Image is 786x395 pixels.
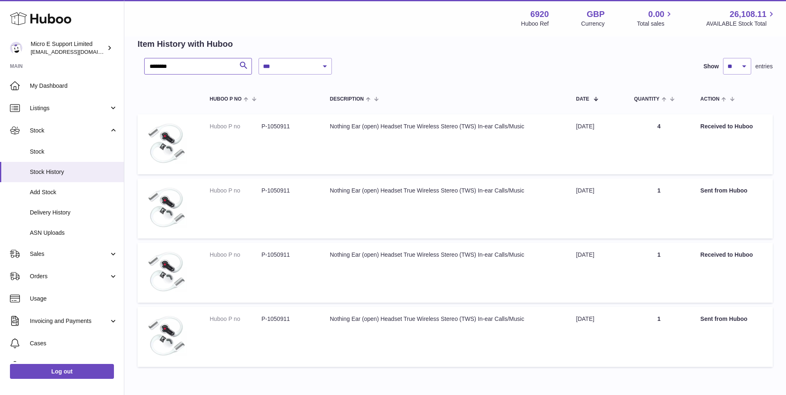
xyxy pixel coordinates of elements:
img: $_57.JPG [146,123,187,164]
a: 0.00 Total sales [637,9,674,28]
strong: 6920 [530,9,549,20]
strong: Received to Huboo [700,123,753,130]
span: Stock History [30,168,118,176]
td: Nothing Ear (open) Headset True Wireless Stereo (TWS) In-ear Calls/Music [322,243,568,303]
strong: Sent from Huboo [700,316,747,322]
td: Nothing Ear (open) Headset True Wireless Stereo (TWS) In-ear Calls/Music [322,114,568,174]
td: 1 [626,243,692,303]
span: Invoicing and Payments [30,317,109,325]
dt: Huboo P no [210,251,261,259]
td: 1 [626,178,692,238]
strong: Sent from Huboo [700,187,747,194]
label: Show [704,63,719,70]
dd: P-1050911 [261,187,313,195]
img: $_57.JPG [146,187,187,228]
img: internalAdmin-6920@internal.huboo.com [10,42,22,54]
span: [EMAIL_ADDRESS][DOMAIN_NAME] [31,48,122,55]
span: ASN Uploads [30,229,118,237]
dd: P-1050911 [261,315,313,323]
strong: GBP [587,9,605,20]
div: Currency [581,20,605,28]
span: Total sales [637,20,674,28]
dd: P-1050911 [261,123,313,130]
span: Stock [30,148,118,156]
div: Micro E Support Limited [31,40,105,56]
div: Huboo Ref [521,20,549,28]
span: Listings [30,104,109,112]
span: Cases [30,340,118,347]
td: [DATE] [568,307,626,367]
span: Date [576,96,589,102]
span: Delivery History [30,209,118,217]
span: Action [700,96,719,102]
strong: Received to Huboo [700,251,753,258]
span: Usage [30,295,118,303]
span: Description [330,96,364,102]
span: Sales [30,250,109,258]
td: [DATE] [568,114,626,174]
dt: Huboo P no [210,315,261,323]
img: $_57.JPG [146,315,187,356]
td: [DATE] [568,243,626,303]
span: Quantity [634,96,659,102]
span: 0.00 [648,9,665,20]
dt: Huboo P no [210,123,261,130]
h2: Item History with Huboo [138,39,233,50]
dt: Huboo P no [210,187,261,195]
img: $_57.JPG [146,251,187,292]
td: [DATE] [568,178,626,238]
span: entries [755,63,773,70]
a: Log out [10,364,114,379]
span: Stock [30,127,109,135]
a: 26,108.11 AVAILABLE Stock Total [706,9,776,28]
span: AVAILABLE Stock Total [706,20,776,28]
td: 1 [626,307,692,367]
span: Huboo P no [210,96,242,102]
td: 4 [626,114,692,174]
span: My Dashboard [30,82,118,90]
td: Nothing Ear (open) Headset True Wireless Stereo (TWS) In-ear Calls/Music [322,178,568,238]
dd: P-1050911 [261,251,313,259]
span: 26,108.11 [730,9,767,20]
span: Add Stock [30,188,118,196]
td: Nothing Ear (open) Headset True Wireless Stereo (TWS) In-ear Calls/Music [322,307,568,367]
span: Orders [30,272,109,280]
